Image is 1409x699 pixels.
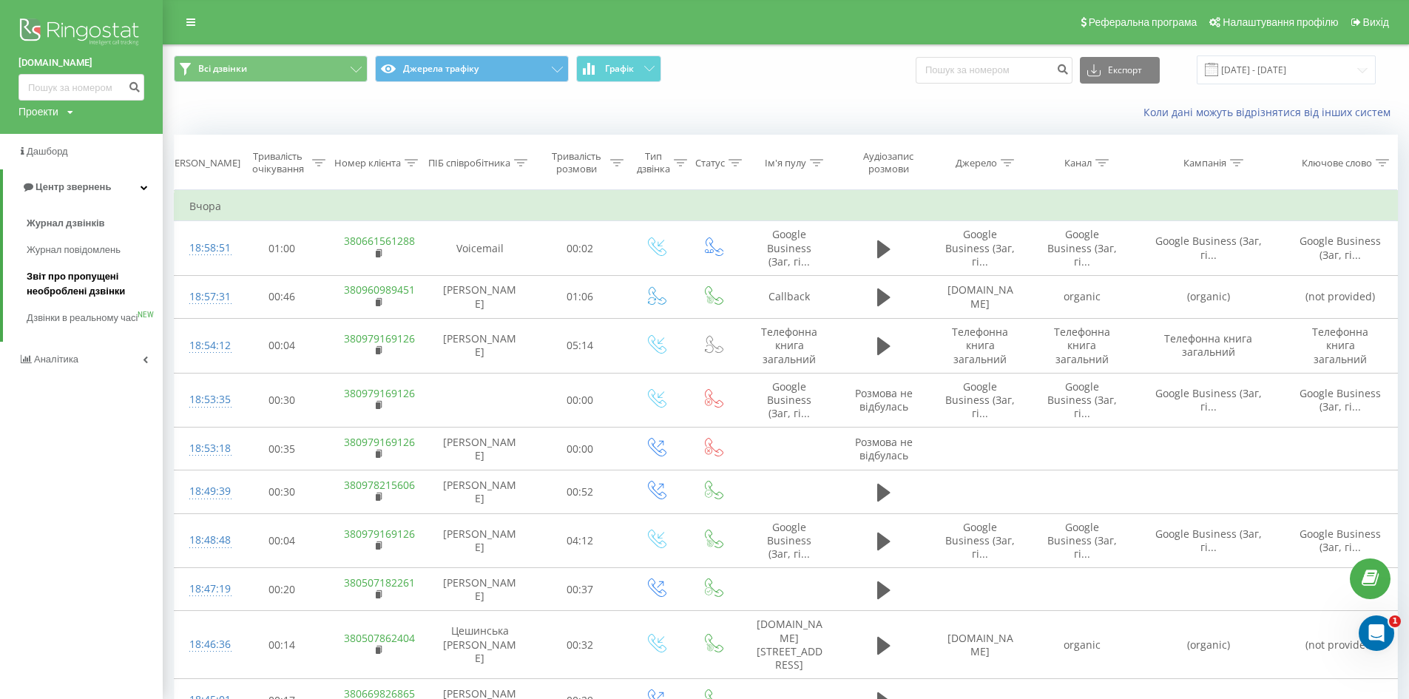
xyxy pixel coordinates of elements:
td: 00:46 [234,275,329,318]
span: Google Business (Заг, гі... [1155,234,1262,261]
a: 380661561288 [344,234,415,248]
span: Google Business (Заг, гі... [945,379,1015,420]
td: Телефонна книга загальний [740,319,839,374]
span: Дзвінки в реальному часі [27,311,138,325]
span: Google Business (Заг, гі... [1047,227,1117,268]
td: [PERSON_NAME] [427,275,533,318]
td: [PERSON_NAME] [427,319,533,374]
a: 380507862404 [344,631,415,645]
span: Всі дзвінки [198,63,247,75]
div: Джерело [956,157,997,169]
td: 00:00 [533,428,627,470]
span: Журнал повідомлень [27,243,121,257]
td: 04:12 [533,513,627,568]
td: Телефонна книга загальний [1031,319,1133,374]
span: Google Business (Заг, гі... [1047,379,1117,420]
span: Аналiтика [34,354,78,365]
span: Google Business (Заг, гі... [1300,527,1381,554]
td: 00:30 [234,373,329,428]
td: Вчора [175,192,1398,221]
div: 18:53:18 [189,434,220,463]
a: Журнал дзвінків [27,210,163,237]
td: Телефонна книга загальний [1133,319,1284,374]
span: Google Business (Заг, гі... [1047,520,1117,561]
span: Google Business (Заг, гі... [945,520,1015,561]
td: (not provided) [1284,275,1397,318]
span: Google Business (Заг, гі... [767,520,811,561]
span: Google Business (Заг, гі... [1155,527,1262,554]
td: [PERSON_NAME] [427,470,533,513]
span: Центр звернень [36,181,111,192]
td: [PERSON_NAME] [427,428,533,470]
td: 00:04 [234,513,329,568]
span: Графік [605,64,634,74]
td: 00:02 [533,221,627,276]
span: Google Business (Заг, гі... [1155,386,1262,413]
div: Проекти [18,104,58,119]
div: Статус [695,157,725,169]
td: [PERSON_NAME] [427,513,533,568]
span: Google Business (Заг, гі... [945,227,1015,268]
td: (organic) [1133,611,1284,679]
iframe: Intercom live chat [1359,615,1394,651]
div: Ключове слово [1302,157,1372,169]
td: Callback [740,275,839,318]
div: 18:46:36 [189,630,220,659]
div: 18:49:39 [189,477,220,506]
span: Google Business (Заг, гі... [767,227,811,268]
div: Кампанія [1183,157,1226,169]
span: Вихід [1363,16,1389,28]
input: Пошук за номером [916,57,1072,84]
button: Експорт [1080,57,1160,84]
span: Google Business (Заг, гі... [767,379,811,420]
div: Номер клієнта [334,157,401,169]
td: Телефонна книга загальний [1284,319,1397,374]
button: Графік [576,55,661,82]
td: 00:20 [234,568,329,611]
input: Пошук за номером [18,74,144,101]
td: 00:35 [234,428,329,470]
span: Google Business (Заг, гі... [1300,234,1381,261]
a: 380979169126 [344,527,415,541]
div: 18:48:48 [189,526,220,555]
td: 00:00 [533,373,627,428]
a: Журнал повідомлень [27,237,163,263]
td: 00:30 [234,470,329,513]
a: Дзвінки в реальному часіNEW [27,305,163,331]
td: 00:37 [533,568,627,611]
span: Розмова не відбулась [855,386,913,413]
div: 18:53:35 [189,385,220,414]
div: 18:57:31 [189,283,220,311]
span: Google Business (Заг, гі... [1300,386,1381,413]
div: 18:47:19 [189,575,220,604]
td: (organic) [1133,275,1284,318]
td: Телефонна книга загальний [929,319,1031,374]
td: 05:14 [533,319,627,374]
div: 18:54:12 [189,331,220,360]
td: 01:00 [234,221,329,276]
div: Тривалість очікування [248,150,308,175]
td: 00:52 [533,470,627,513]
a: 380960989451 [344,283,415,297]
div: Канал [1064,157,1092,169]
td: [DOMAIN_NAME] [STREET_ADDRESS] [740,611,839,679]
td: [PERSON_NAME] [427,568,533,611]
a: Звіт про пропущені необроблені дзвінки [27,263,163,305]
td: Voicemail [427,221,533,276]
div: Ім'я пулу [765,157,806,169]
span: Журнал дзвінків [27,216,105,231]
a: 380507182261 [344,575,415,590]
td: organic [1031,275,1133,318]
span: Налаштування профілю [1223,16,1338,28]
span: Розмова не відбулась [855,435,913,462]
span: Звіт про пропущені необроблені дзвінки [27,269,155,299]
div: Тип дзвінка [637,150,670,175]
a: Центр звернень [3,169,163,205]
button: Джерела трафіку [375,55,569,82]
span: Дашборд [27,146,68,157]
td: (not provided) [1284,611,1397,679]
td: 01:06 [533,275,627,318]
img: Ringostat logo [18,15,144,52]
a: 380979169126 [344,331,415,345]
td: Цешинська [PERSON_NAME] [427,611,533,679]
